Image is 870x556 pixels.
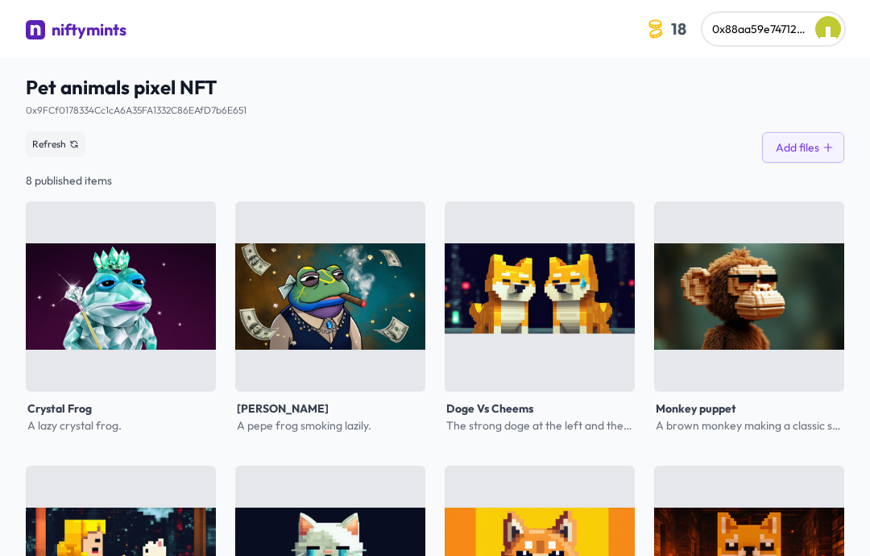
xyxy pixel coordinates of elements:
[26,172,844,189] div: 8 published items
[445,201,635,434] a: Doge Vs CheemsDoge Vs CheemsThe strong doge at the left and the weak crying cheems on the right.
[52,19,126,41] div: niftymints
[235,201,425,392] div: Click to show details
[643,16,668,41] img: coin-icon.3a8a4044.svg
[235,201,425,392] img: Pepe Frog
[654,201,844,392] img: Monkey puppet
[702,13,844,45] button: 0x88aa59e747120fd524dd1de75e15e6d260c7a58d
[235,201,425,434] a: Pepe Frog[PERSON_NAME]A pepe frog smoking lazily.
[654,201,844,392] div: Click to show details
[27,401,92,416] span: Crystal Frog
[445,201,635,392] div: Click to show details
[26,201,216,392] div: Click to show details
[446,401,533,416] span: Doge Vs Cheems
[26,19,126,45] a: niftymints
[26,201,216,434] a: Crystal FrogCrystal FrogA lazy crystal frog.
[640,13,696,44] button: 18
[668,16,690,41] span: 18
[26,20,45,39] img: niftymints logo
[654,201,844,434] a: Monkey puppetMonkey puppetA brown monkey making a classic sideways glance expression.
[656,417,843,434] p: A brown monkey making a classic sideways glance expression.
[237,401,329,416] span: [PERSON_NAME]
[815,16,841,42] img: Lin Dog
[26,131,85,157] button: Refresh
[27,417,122,434] p: A lazy crystal frog.
[32,138,66,151] span: Refresh
[26,201,216,392] img: Crystal Frog
[237,417,371,434] p: A pepe frog smoking lazily.
[26,104,246,116] a: 0x9FCf0178334Cc1cA6A35FA1332C86EAfD7b6E651
[446,417,633,434] p: The strong doge at the left and the weak crying cheems on the right.
[445,201,635,392] img: Doge Vs Cheems
[26,74,844,100] span: Pet animals pixel NFT
[762,132,844,163] button: Add files
[656,401,736,416] span: Monkey puppet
